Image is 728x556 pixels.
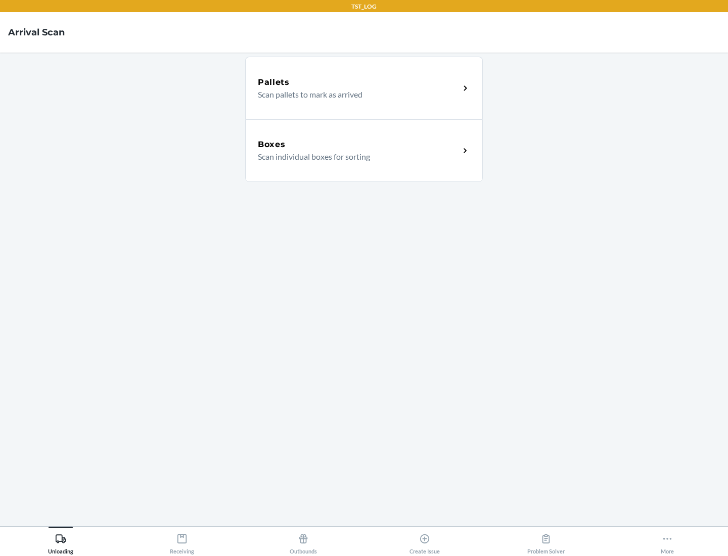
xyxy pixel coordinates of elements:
[170,529,194,554] div: Receiving
[48,529,73,554] div: Unloading
[351,2,377,11] p: TST_LOG
[409,529,440,554] div: Create Issue
[245,57,483,119] a: PalletsScan pallets to mark as arrived
[245,119,483,182] a: BoxesScan individual boxes for sorting
[121,527,243,554] button: Receiving
[290,529,317,554] div: Outbounds
[258,138,286,151] h5: Boxes
[258,88,451,101] p: Scan pallets to mark as arrived
[661,529,674,554] div: More
[258,76,290,88] h5: Pallets
[527,529,565,554] div: Problem Solver
[485,527,607,554] button: Problem Solver
[243,527,364,554] button: Outbounds
[8,26,65,39] h4: Arrival Scan
[607,527,728,554] button: More
[364,527,485,554] button: Create Issue
[258,151,451,163] p: Scan individual boxes for sorting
